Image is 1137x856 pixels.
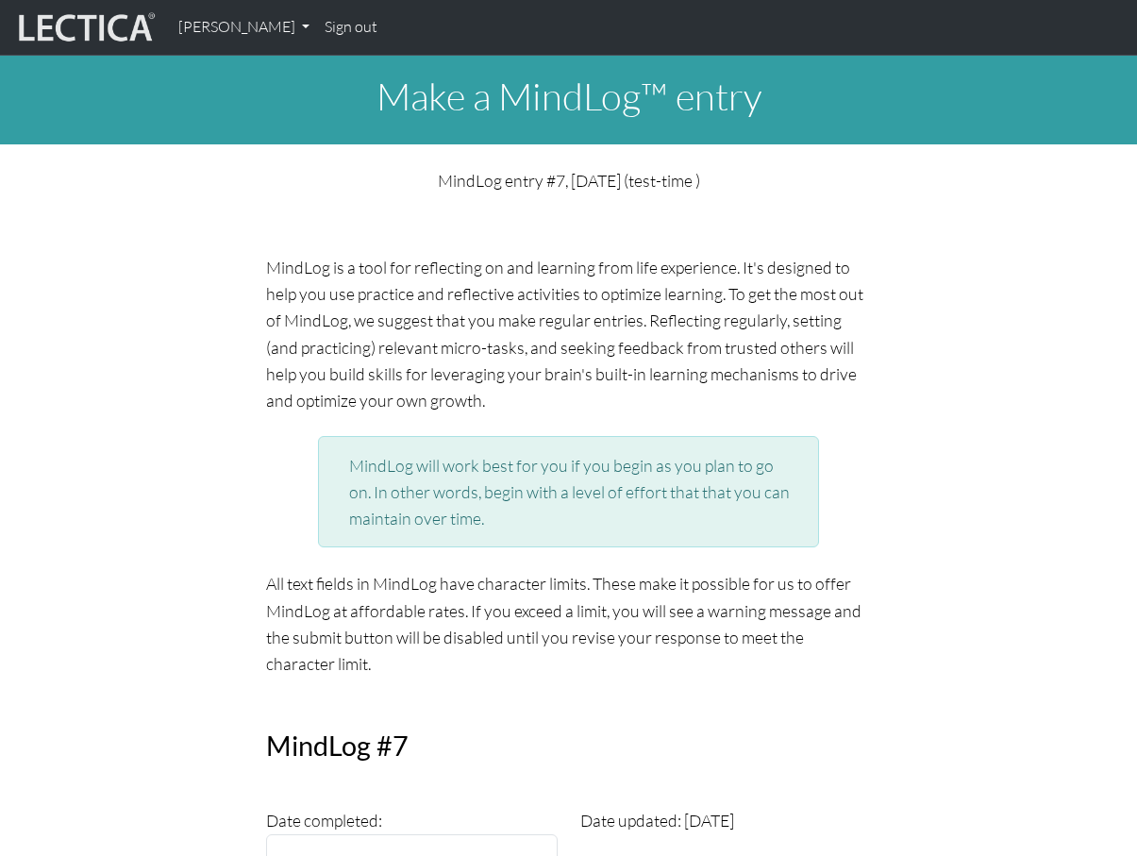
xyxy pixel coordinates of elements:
p: MindLog is a tool for reflecting on and learning from life experience. It's designed to help you ... [266,254,871,413]
a: Sign out [317,8,385,47]
img: lecticalive [14,9,156,45]
label: Date completed: [266,807,382,833]
p: All text fields in MindLog have character limits. These make it possible for us to offer MindLog ... [266,570,871,677]
div: MindLog will work best for you if you begin as you plan to go on. In other words, begin with a le... [318,436,818,547]
h2: MindLog #7 [255,730,882,763]
p: MindLog entry #7, [DATE] (test-time ) [266,167,871,193]
a: [PERSON_NAME] [171,8,317,47]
